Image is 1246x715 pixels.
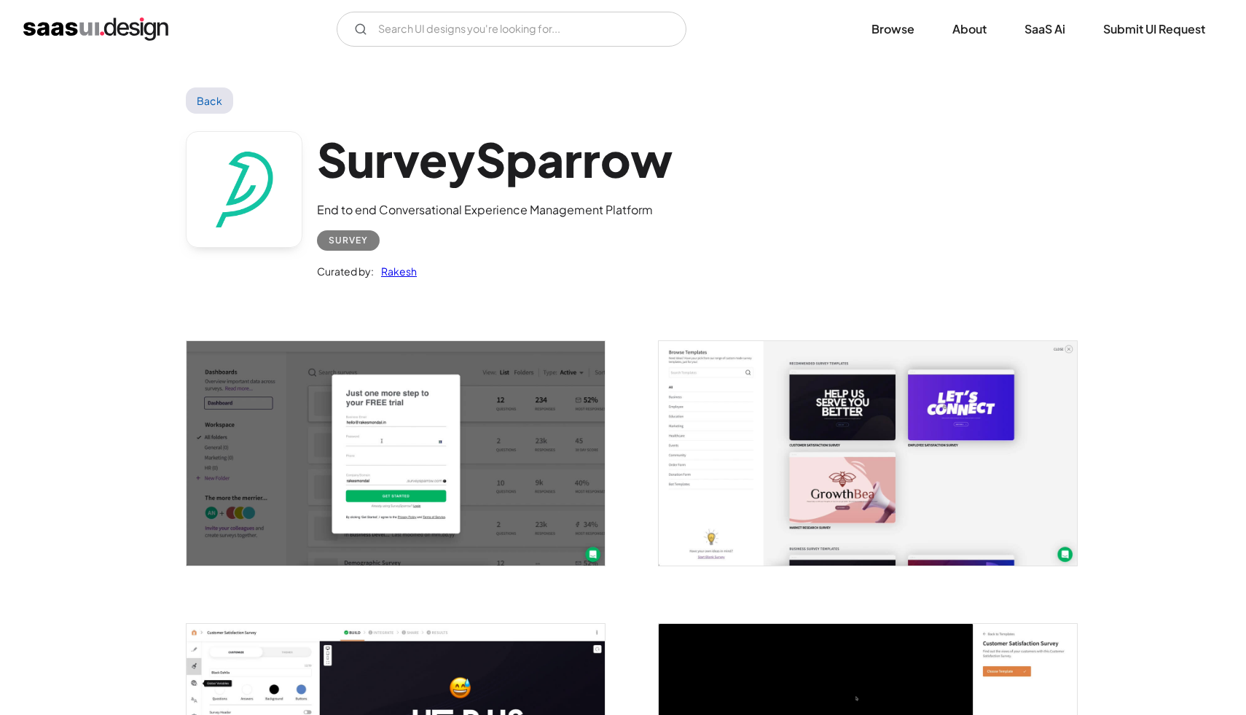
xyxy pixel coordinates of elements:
form: Email Form [337,12,686,47]
div: Survey [329,232,368,249]
a: open lightbox [659,341,1077,566]
div: Curated by: [317,262,374,280]
input: Search UI designs you're looking for... [337,12,686,47]
a: About [935,13,1004,45]
a: SaaS Ai [1007,13,1083,45]
h1: SurveySparrow [317,131,673,187]
a: Back [186,87,233,114]
img: 6023eea42ac5664c23817cc9_SurveySparrow%20browse%20templates.jpg [659,341,1077,566]
a: open lightbox [187,341,605,566]
a: Browse [854,13,932,45]
a: Submit UI Request [1086,13,1223,45]
a: Rakesh [374,262,417,280]
a: home [23,17,168,41]
img: 6023eea4ed4b7c749558bc61_SurveySparrow%20-%20Login.jpg [187,341,605,566]
div: End to end Conversational Experience Management Platform [317,201,673,219]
